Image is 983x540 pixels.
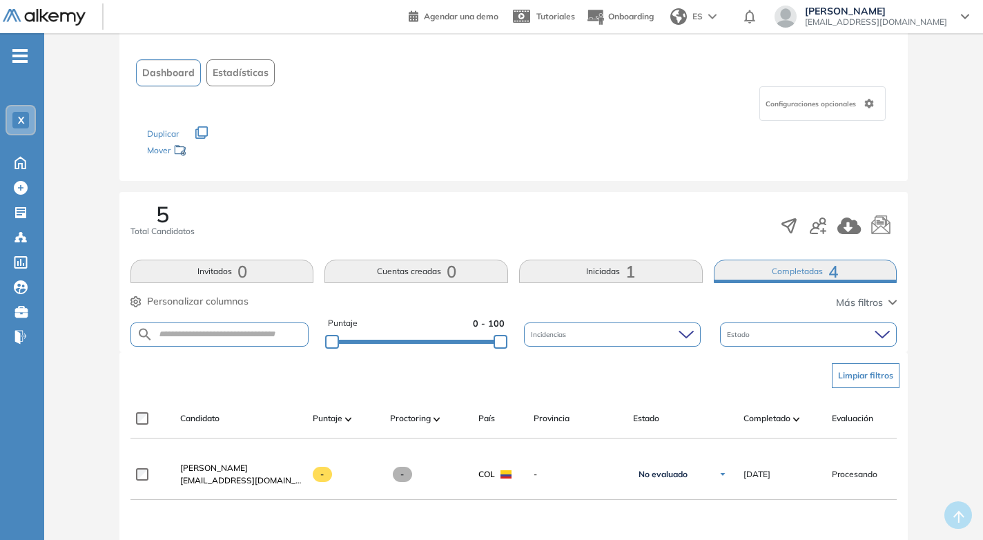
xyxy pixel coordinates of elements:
[180,474,302,487] span: [EMAIL_ADDRESS][DOMAIN_NAME]
[434,417,440,421] img: [missing "en.ARROW_ALT" translation]
[534,468,622,481] span: -
[473,317,505,330] span: 0 - 100
[534,412,570,425] span: Provincia
[519,260,703,283] button: Iniciadas1
[180,463,248,473] span: [PERSON_NAME]
[3,9,86,26] img: Logo
[324,260,508,283] button: Cuentas creadas0
[313,467,333,482] span: -
[670,8,687,25] img: world
[714,260,897,283] button: Completadas4
[836,296,897,310] button: Más filtros
[720,322,897,347] div: Estado
[390,412,431,425] span: Proctoring
[213,66,269,80] span: Estadísticas
[832,363,899,388] button: Limpiar filtros
[328,317,358,330] span: Puntaje
[409,7,498,23] a: Agendar una demo
[180,462,302,474] a: [PERSON_NAME]
[708,14,717,19] img: arrow
[586,2,654,32] button: Onboarding
[719,470,727,479] img: Ícono de flecha
[805,17,947,28] span: [EMAIL_ADDRESS][DOMAIN_NAME]
[608,11,654,21] span: Onboarding
[206,59,275,86] button: Estadísticas
[793,417,800,421] img: [missing "en.ARROW_ALT" translation]
[836,296,883,310] span: Más filtros
[130,260,314,283] button: Invitados0
[531,329,569,340] span: Incidencias
[137,326,153,343] img: SEARCH_ALT
[766,99,859,109] span: Configuraciones opcionales
[832,412,873,425] span: Evaluación
[536,11,575,21] span: Tutoriales
[147,139,285,164] div: Mover
[639,469,688,480] span: No evaluado
[130,225,195,238] span: Total Candidatos
[142,66,195,80] span: Dashboard
[130,294,249,309] button: Personalizar columnas
[147,128,179,139] span: Duplicar
[524,322,701,347] div: Incidencias
[18,115,24,126] span: X
[345,417,352,421] img: [missing "en.ARROW_ALT" translation]
[313,412,342,425] span: Puntaje
[743,468,770,481] span: [DATE]
[136,59,201,86] button: Dashboard
[424,11,498,21] span: Agendar una demo
[478,412,495,425] span: País
[156,203,169,225] span: 5
[832,468,877,481] span: Procesando
[393,467,413,482] span: -
[633,412,659,425] span: Estado
[743,412,790,425] span: Completado
[692,10,703,23] span: ES
[805,6,947,17] span: [PERSON_NAME]
[12,55,28,57] i: -
[759,86,886,121] div: Configuraciones opcionales
[727,329,752,340] span: Estado
[500,470,512,479] img: COL
[478,468,495,481] span: COL
[180,412,220,425] span: Candidato
[147,294,249,309] span: Personalizar columnas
